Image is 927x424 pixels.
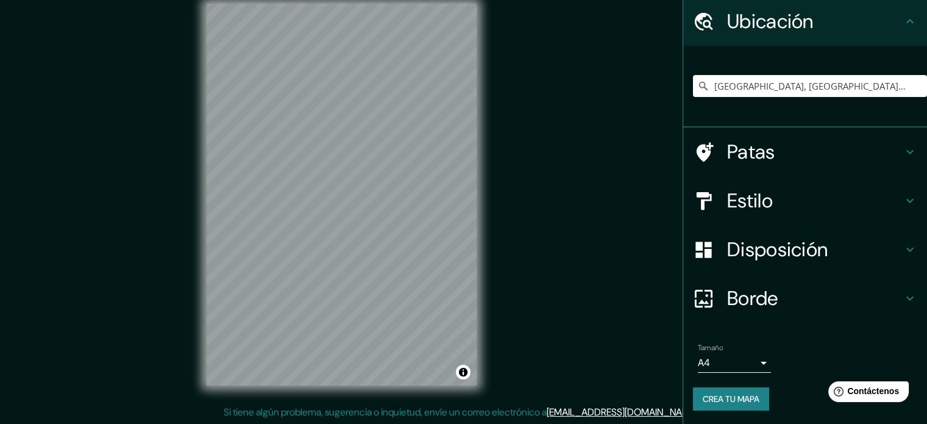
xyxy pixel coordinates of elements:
input: Elige tu ciudad o zona [693,75,927,97]
div: Patas [683,128,927,176]
button: Activar o desactivar atribución [456,365,471,379]
font: A4 [698,356,710,369]
font: Tamaño [698,343,723,353]
canvas: Mapa [207,4,477,386]
div: A4 [698,353,771,373]
iframe: Lanzador de widgets de ayuda [819,376,914,411]
div: Disposición [683,225,927,274]
font: Crea tu mapa [703,393,759,404]
font: Borde [727,286,778,311]
font: Disposición [727,237,828,262]
button: Crea tu mapa [693,387,769,411]
font: Si tiene algún problema, sugerencia o inquietud, envíe un correo electrónico a [224,406,547,419]
a: [EMAIL_ADDRESS][DOMAIN_NAME] [547,406,697,419]
font: Estilo [727,188,773,214]
font: Ubicación [727,9,814,34]
div: Borde [683,274,927,323]
div: Estilo [683,176,927,225]
font: Patas [727,139,775,165]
